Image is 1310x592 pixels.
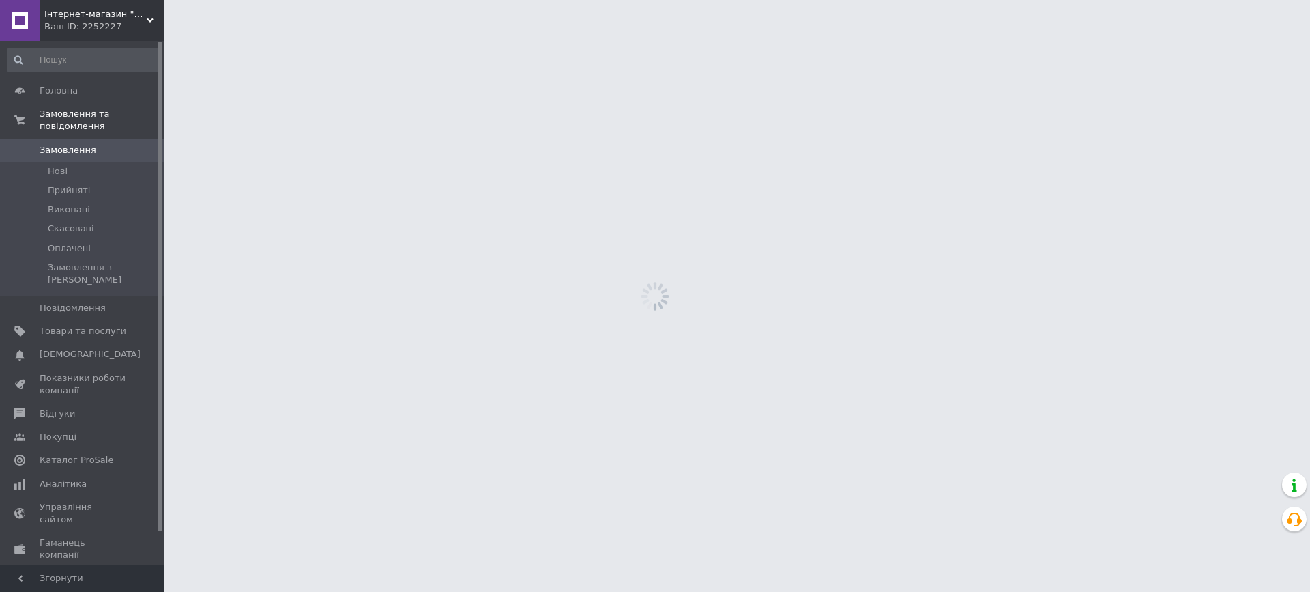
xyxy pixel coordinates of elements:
span: Відгуки [40,408,75,420]
span: Прийняті [48,184,90,197]
span: Управління сайтом [40,501,126,526]
span: Нові [48,165,68,178]
span: Оплачені [48,242,91,255]
span: Виконані [48,203,90,216]
span: Гаманець компанії [40,537,126,561]
div: Ваш ID: 2252227 [44,20,164,33]
span: Каталог ProSale [40,454,113,466]
span: Повідомлення [40,302,106,314]
span: Замовлення з [PERSON_NAME] [48,262,160,286]
span: Покупці [40,431,76,443]
span: Скасовані [48,223,94,235]
span: Аналітика [40,478,87,490]
span: [DEMOGRAPHIC_DATA] [40,348,141,361]
span: Замовлення [40,144,96,156]
span: Показники роботи компанії [40,372,126,397]
span: Товари та послуги [40,325,126,337]
input: Пошук [7,48,161,72]
span: Замовлення та повідомлення [40,108,164,132]
span: Інтернет-магазин "TopCar" [44,8,147,20]
span: Головна [40,85,78,97]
